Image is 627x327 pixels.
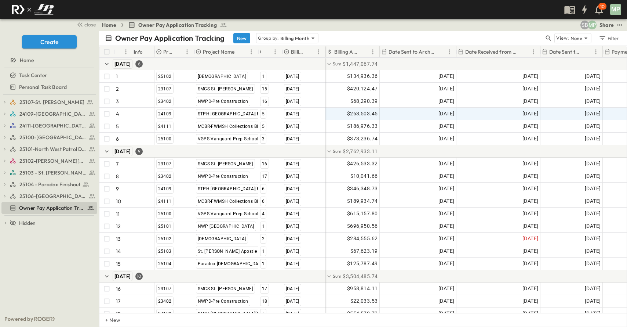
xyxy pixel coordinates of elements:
span: 23402 [158,99,172,104]
span: [DATE] [286,186,299,191]
span: [DATE] [522,122,538,130]
span: 17 [262,286,267,291]
span: $615,157.80 [347,209,378,218]
button: test [615,21,624,29]
span: 23107 [158,286,172,291]
span: [DATE] [114,273,131,279]
span: [DATE] [286,236,299,241]
span: Task Center [19,72,47,79]
span: 1 [262,249,265,254]
button: Sort [360,48,368,56]
span: NWPD-Pre Construction [198,174,248,179]
p: 4 [116,110,119,118]
span: $426,533.32 [347,159,378,168]
p: 1 [116,73,118,80]
p: None [571,35,582,42]
span: [DATE] [522,247,538,255]
span: [DATE] [286,311,299,316]
button: close [74,19,97,29]
span: [DATE] [522,259,538,268]
span: [DATE] [585,122,601,130]
p: 15 [116,260,121,267]
span: [DATE] [438,85,454,93]
p: Date Received from Architect [465,48,520,55]
button: Sort [306,48,314,56]
p: + New [105,316,110,324]
a: 24111-[GEOGRAPHIC_DATA] [10,121,96,131]
span: [DATE] [286,74,299,79]
a: 25103 - St. [PERSON_NAME] Phase 2 [10,168,96,178]
span: $1,447,067.74 [343,60,378,68]
p: 5 [116,123,119,130]
span: [DATE] [286,124,299,129]
span: 25103 [158,249,172,254]
span: 25106-St. Andrews Parking Lot [19,193,87,200]
a: 25106-St. Andrews Parking Lot [10,191,96,201]
span: 24111 [158,124,172,129]
span: [DATE] [522,172,538,180]
span: $125,787.49 [347,259,378,268]
span: [DATE] [522,284,538,293]
p: Project # [163,48,173,55]
button: Menu [247,47,256,56]
span: $284,555.62 [347,234,378,243]
p: Sum [333,61,342,67]
p: View: [556,34,569,42]
span: [DEMOGRAPHIC_DATA] [198,236,246,241]
p: Date Sent to Owner [549,48,582,55]
button: Menu [121,47,130,56]
span: [DATE] [114,148,131,154]
button: Create [22,35,77,48]
p: 11 [116,210,120,218]
span: NWPD-Pre Construction [198,99,248,104]
button: Sort [583,48,591,56]
p: 8 [116,173,119,180]
p: 2 [116,85,119,93]
button: Sort [263,48,271,56]
p: 12 [116,223,121,230]
button: Menu [368,47,377,56]
span: [DATE] [522,85,538,93]
span: St. [PERSON_NAME] Apostle Parish-Phase 2 [198,249,291,254]
span: 23107-St. [PERSON_NAME] [19,98,84,106]
p: Billing Amount [334,48,359,55]
span: 25102 [158,74,172,79]
span: [DATE] [286,111,299,116]
span: [DATE] [438,297,454,305]
span: [DATE] [438,247,454,255]
div: Info [134,42,143,62]
span: [DATE] [438,159,454,168]
span: [DATE] [585,209,601,218]
span: [DATE] [585,172,601,180]
span: 25102 [158,236,172,241]
span: $189,934.74 [347,197,378,205]
span: 16 [262,161,267,166]
span: [DATE] [286,211,299,216]
p: 16 [116,285,121,292]
p: Group by: [258,35,279,42]
span: [DATE] [522,109,538,118]
span: $696,950.56 [347,222,378,230]
p: 6 [116,135,119,143]
span: [DATE] [438,72,454,80]
p: Billing Month [280,35,309,42]
button: Menu [591,47,600,56]
span: 24109 [158,111,172,116]
span: $22,033.53 [350,297,378,305]
div: 9 [135,148,143,155]
img: c8d7d1ed905e502e8f77bf7063faec64e13b34fdb1f2bdd94b0e311fc34f8000.png [9,2,56,17]
span: [DATE] [286,86,299,91]
button: Sort [175,48,183,56]
span: [DATE] [286,249,299,254]
a: Home [1,55,96,65]
span: [DATE] [286,99,299,104]
a: 25102-Christ The Redeemer Anglican Church [10,156,96,166]
div: Personal Task Boardtest [1,81,97,93]
span: $958,814.11 [347,284,378,293]
span: 16 [262,99,267,104]
span: [DATE] [522,309,538,318]
span: [DATE] [286,286,299,291]
span: [DATE] [438,122,454,130]
span: [DATE] [522,184,538,193]
div: Owner Pay Application Trackingtest [1,202,97,214]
